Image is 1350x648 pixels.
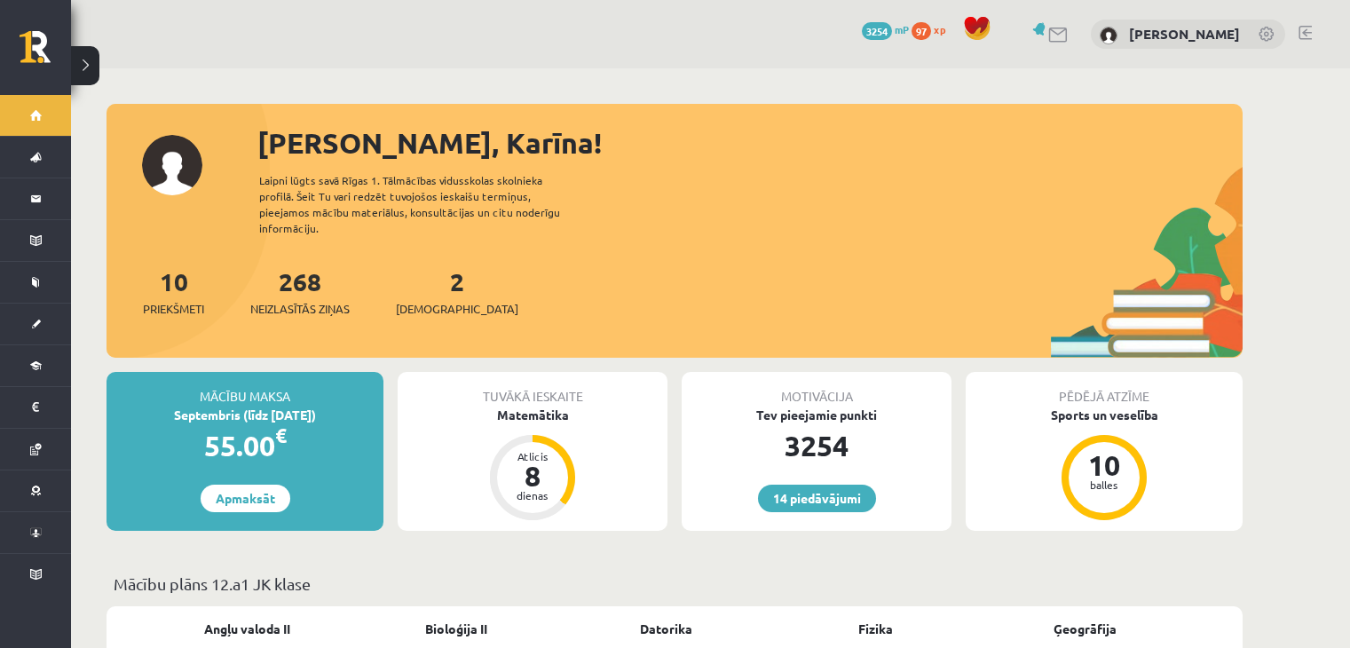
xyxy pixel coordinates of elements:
a: 97 xp [912,22,954,36]
a: Matemātika Atlicis 8 dienas [398,406,667,523]
img: Karīna Caune [1100,27,1117,44]
span: xp [934,22,945,36]
a: Ģeogrāfija [1054,620,1117,638]
a: [PERSON_NAME] [1129,25,1240,43]
a: 14 piedāvājumi [758,485,876,512]
div: Sports un veselība [966,406,1243,424]
div: Matemātika [398,406,667,424]
div: 3254 [682,424,951,467]
a: 3254 mP [862,22,909,36]
a: Bioloģija II [425,620,487,638]
div: Pēdējā atzīme [966,372,1243,406]
a: Rīgas 1. Tālmācības vidusskola [20,31,71,75]
a: Fizika [858,620,893,638]
a: Datorika [640,620,692,638]
div: dienas [506,490,559,501]
div: 10 [1078,451,1131,479]
div: 8 [506,462,559,490]
div: Atlicis [506,451,559,462]
div: Tev pieejamie punkti [682,406,951,424]
div: Septembris (līdz [DATE]) [107,406,383,424]
a: 2[DEMOGRAPHIC_DATA] [396,265,518,318]
div: Mācību maksa [107,372,383,406]
div: 55.00 [107,424,383,467]
span: 3254 [862,22,892,40]
div: [PERSON_NAME], Karīna! [257,122,1243,164]
span: Neizlasītās ziņas [250,300,350,318]
span: [DEMOGRAPHIC_DATA] [396,300,518,318]
div: Motivācija [682,372,951,406]
span: 97 [912,22,931,40]
a: Sports un veselība 10 balles [966,406,1243,523]
span: Priekšmeti [143,300,204,318]
a: Apmaksāt [201,485,290,512]
div: Tuvākā ieskaite [398,372,667,406]
p: Mācību plāns 12.a1 JK klase [114,572,1236,596]
a: 10Priekšmeti [143,265,204,318]
span: mP [895,22,909,36]
span: € [275,423,287,448]
a: Angļu valoda II [204,620,290,638]
div: Laipni lūgts savā Rīgas 1. Tālmācības vidusskolas skolnieka profilā. Šeit Tu vari redzēt tuvojošo... [259,172,591,236]
a: 268Neizlasītās ziņas [250,265,350,318]
div: balles [1078,479,1131,490]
